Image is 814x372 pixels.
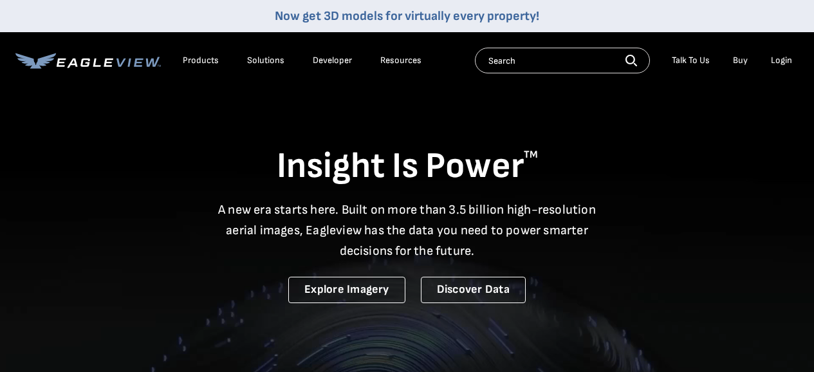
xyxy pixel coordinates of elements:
[210,200,604,261] p: A new era starts here. Built on more than 3.5 billion high-resolution aerial images, Eagleview ha...
[380,55,421,66] div: Resources
[247,55,284,66] div: Solutions
[421,277,526,303] a: Discover Data
[771,55,792,66] div: Login
[524,149,538,161] sup: TM
[733,55,748,66] a: Buy
[288,277,405,303] a: Explore Imagery
[672,55,710,66] div: Talk To Us
[183,55,219,66] div: Products
[313,55,352,66] a: Developer
[475,48,650,73] input: Search
[275,8,539,24] a: Now get 3D models for virtually every property!
[15,144,799,189] h1: Insight Is Power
